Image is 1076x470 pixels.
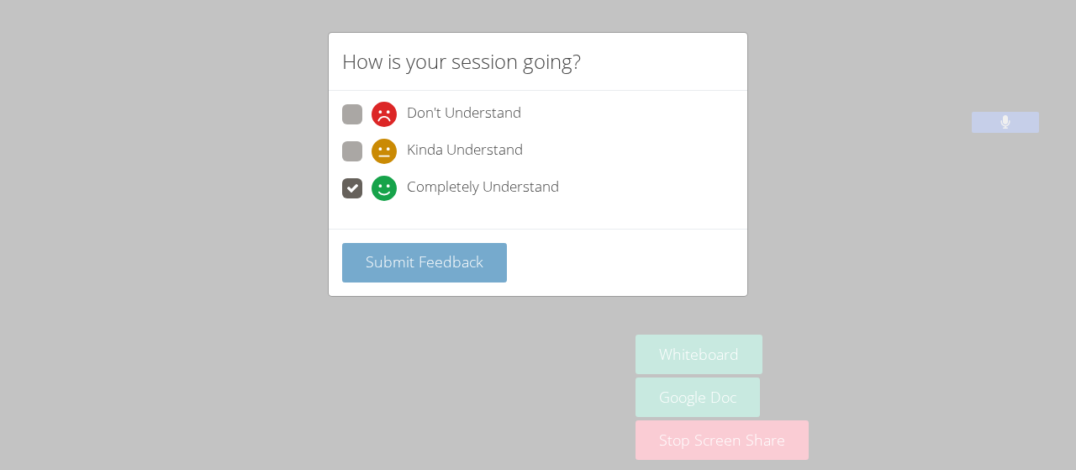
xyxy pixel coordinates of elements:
h2: How is your session going? [342,46,581,77]
button: Submit Feedback [342,243,507,283]
span: Kinda Understand [407,139,523,164]
span: Completely Understand [407,176,559,201]
span: Don't Understand [407,102,521,127]
span: Submit Feedback [366,251,483,272]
